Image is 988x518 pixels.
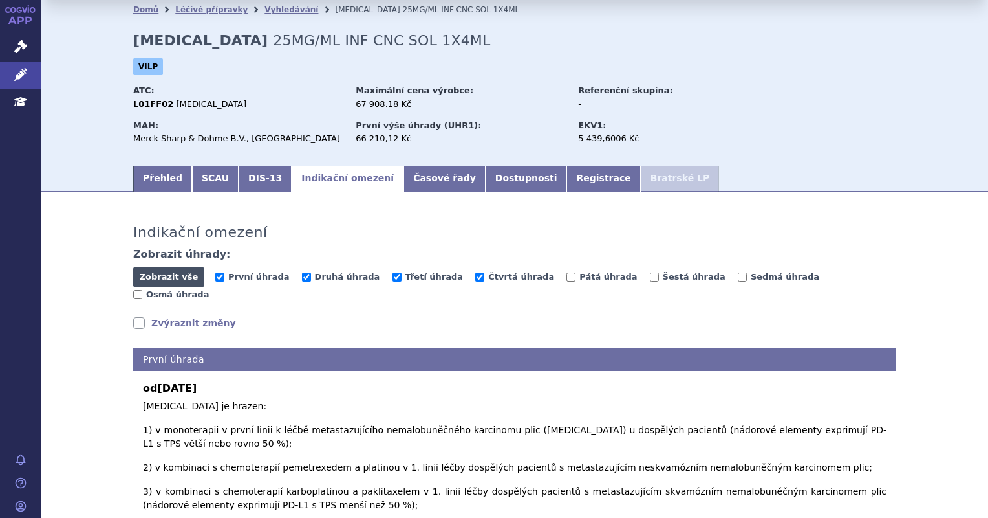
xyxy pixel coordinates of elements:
[579,272,637,282] span: Pátá úhrada
[566,273,575,282] input: Pátá úhrada
[292,166,403,192] a: Indikační omezení
[488,272,554,282] span: Čtvrtá úhrada
[356,120,481,130] strong: První výše úhrady (UHR1):
[273,32,490,49] span: 25MG/ML INF CNC SOL 1X4ML
[335,5,400,14] span: [MEDICAL_DATA]
[475,273,484,282] input: Čtvrtá úhrada
[133,166,192,192] a: Přehled
[146,289,209,299] span: Osmá úhrada
[403,5,520,14] span: 25MG/ML INF CNC SOL 1X4ML
[578,98,724,110] div: -
[133,133,343,144] div: Merck Sharp & Dohme B.V., [GEOGRAPHIC_DATA]
[192,166,239,192] a: SCAU
[133,5,158,14] a: Domů
[133,290,142,299] input: Osmá úhrada
[315,272,380,282] span: Druhá úhrada
[215,273,224,282] input: První úhrada
[650,273,659,282] input: Šestá úhrada
[133,85,155,95] strong: ATC:
[751,272,819,282] span: Sedmá úhrada
[133,248,231,261] h4: Zobrazit úhrady:
[133,32,268,49] strong: [MEDICAL_DATA]
[176,99,246,109] span: [MEDICAL_DATA]
[392,273,402,282] input: Třetí úhrada
[578,120,606,130] strong: EKV1:
[566,166,640,192] a: Registrace
[663,272,725,282] span: Šestá úhrada
[133,58,163,75] span: VILP
[302,273,311,282] input: Druhá úhrada
[133,120,158,130] strong: MAH:
[133,317,236,330] a: Zvýraznit změny
[578,133,724,144] div: 5 439,6006 Kč
[356,133,566,144] div: 66 210,12 Kč
[239,166,292,192] a: DIS-13
[133,348,896,372] h4: První úhrada
[143,381,886,396] b: od
[175,5,248,14] a: Léčivé přípravky
[403,166,486,192] a: Časové řady
[738,273,747,282] input: Sedmá úhrada
[356,85,473,95] strong: Maximální cena výrobce:
[264,5,318,14] a: Vyhledávání
[356,98,566,110] div: 67 908,18 Kč
[133,224,268,241] h3: Indikační omezení
[133,99,173,109] strong: L01FF02
[140,272,199,282] span: Zobrazit vše
[486,166,567,192] a: Dostupnosti
[228,272,289,282] span: První úhrada
[578,85,672,95] strong: Referenční skupina:
[133,267,204,287] button: Zobrazit vše
[405,272,464,282] span: Třetí úhrada
[157,382,197,394] span: [DATE]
